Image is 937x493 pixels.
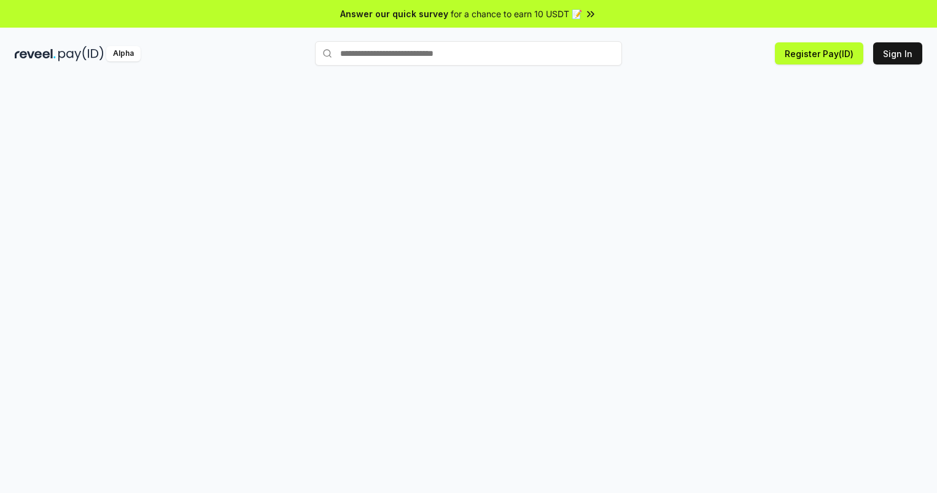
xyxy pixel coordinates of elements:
[106,46,141,61] div: Alpha
[775,42,863,64] button: Register Pay(ID)
[873,42,922,64] button: Sign In
[15,46,56,61] img: reveel_dark
[340,7,448,20] span: Answer our quick survey
[451,7,582,20] span: for a chance to earn 10 USDT 📝
[58,46,104,61] img: pay_id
